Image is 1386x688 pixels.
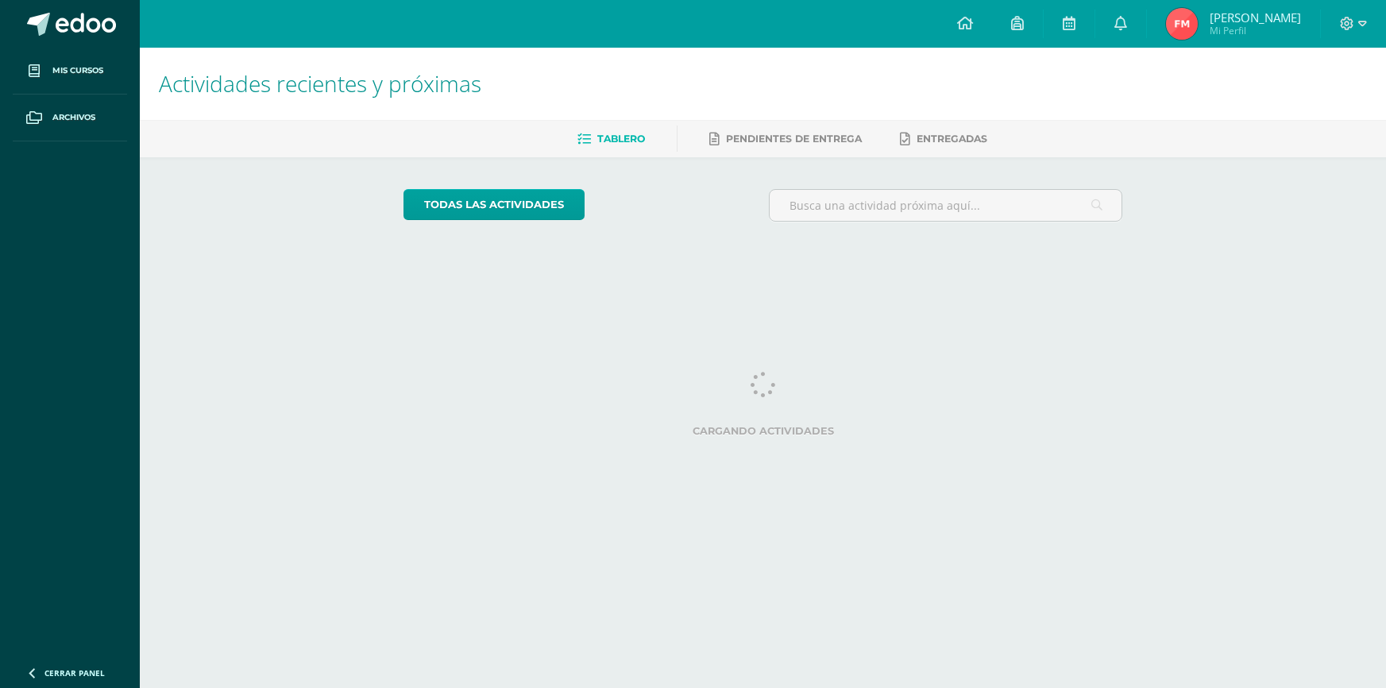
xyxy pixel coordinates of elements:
[770,190,1122,221] input: Busca una actividad próxima aquí...
[13,95,127,141] a: Archivos
[159,68,481,99] span: Actividades recientes y próximas
[900,126,987,152] a: Entregadas
[52,111,95,124] span: Archivos
[1166,8,1198,40] img: 14e665f5195a470f4d7ac411ba6020d5.png
[13,48,127,95] a: Mis cursos
[577,126,645,152] a: Tablero
[917,133,987,145] span: Entregadas
[709,126,862,152] a: Pendientes de entrega
[726,133,862,145] span: Pendientes de entrega
[597,133,645,145] span: Tablero
[403,189,585,220] a: todas las Actividades
[403,425,1122,437] label: Cargando actividades
[52,64,103,77] span: Mis cursos
[1210,10,1301,25] span: [PERSON_NAME]
[1210,24,1301,37] span: Mi Perfil
[44,667,105,678] span: Cerrar panel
